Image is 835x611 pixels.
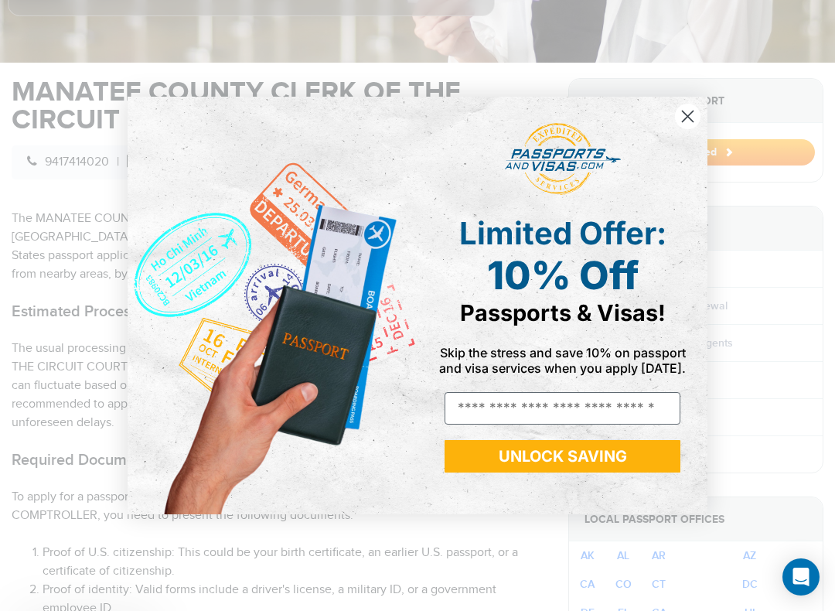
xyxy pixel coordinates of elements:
[460,299,666,326] span: Passports & Visas!
[487,252,639,299] span: 10% Off
[439,345,686,376] span: Skip the stress and save 10% on passport and visa services when you apply [DATE].
[674,103,701,130] button: Close dialog
[445,440,680,473] button: UNLOCK SAVING
[782,558,820,596] div: Open Intercom Messenger
[128,97,417,514] img: de9cda0d-0715-46ca-9a25-073762a91ba7.png
[505,123,621,196] img: passports and visas
[459,214,666,252] span: Limited Offer:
